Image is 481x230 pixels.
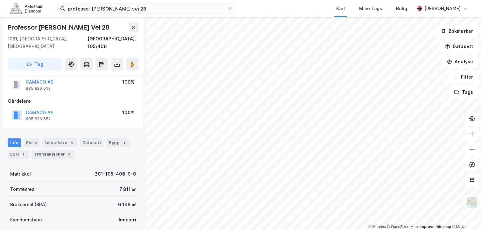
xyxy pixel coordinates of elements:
div: Bolig [396,5,407,12]
div: Tomteareal [10,185,36,193]
div: Kontrollprogram for chat [449,199,481,230]
a: Improve this map [420,225,451,229]
iframe: Chat Widget [449,199,481,230]
input: Søk på adresse, matrikkel, gårdeiere, leietakere eller personer [65,4,227,13]
div: 100% [122,78,135,86]
div: ESG [8,150,29,159]
div: 8 [68,140,75,146]
a: OpenStreetMap [387,225,418,229]
button: Tag [8,58,62,71]
div: 1 [20,151,26,157]
div: Transaksjoner [31,150,75,159]
button: Tags [449,86,478,99]
div: 7 811 ㎡ [119,185,136,193]
div: 6 168 ㎡ [118,201,136,208]
button: Filter [448,71,478,83]
div: 100% [122,109,135,116]
div: Bygg [106,138,130,147]
div: Bruksareal (BRA) [10,201,47,208]
div: 4 [66,151,73,157]
img: Z [466,197,478,209]
div: 1081, [GEOGRAPHIC_DATA], [GEOGRAPHIC_DATA] [8,35,87,50]
button: Bokmerker [436,25,478,38]
div: Datasett [80,138,104,147]
button: Datasett [440,40,478,53]
img: akershus-eiendom-logo.9091f326c980b4bce74ccdd9f866810c.svg [10,3,42,14]
a: Mapbox [368,225,386,229]
div: 885 826 652 [26,86,51,91]
div: 301-105-406-0-0 [94,170,136,178]
div: 1 [121,140,127,146]
div: Info [8,138,21,147]
div: Mine Tags [359,5,382,12]
div: Leietakere [42,138,77,147]
div: Industri [119,216,136,224]
div: Eiere [24,138,39,147]
div: Eiendomstype [10,216,42,224]
div: Professor [PERSON_NAME] Vei 28 [8,22,111,32]
div: 885 826 652 [26,116,51,122]
div: Gårdeiere [8,97,138,105]
div: Matrikkel [10,170,31,178]
div: [PERSON_NAME] [424,5,461,12]
button: Analyse [442,55,478,68]
div: Kart [336,5,345,12]
div: [GEOGRAPHIC_DATA], 105/406 [87,35,139,50]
